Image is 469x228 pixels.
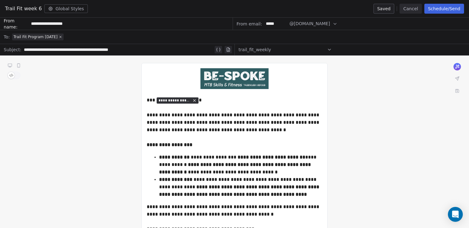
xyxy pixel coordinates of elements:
button: Saved [373,4,394,14]
span: Trail Fit Program [DATE] [13,34,57,39]
button: Cancel [400,4,422,14]
span: Trail Fit week 6 [5,5,42,12]
span: @[DOMAIN_NAME] [289,20,330,27]
button: Global Styles [44,4,88,13]
button: Schedule/Send [424,4,464,14]
span: trail_fit_weekly [239,47,271,53]
div: Open Intercom Messenger [448,207,463,222]
span: To: [4,34,10,40]
span: From email: [237,21,262,27]
span: Subject: [4,47,21,55]
span: From name: [4,18,29,30]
